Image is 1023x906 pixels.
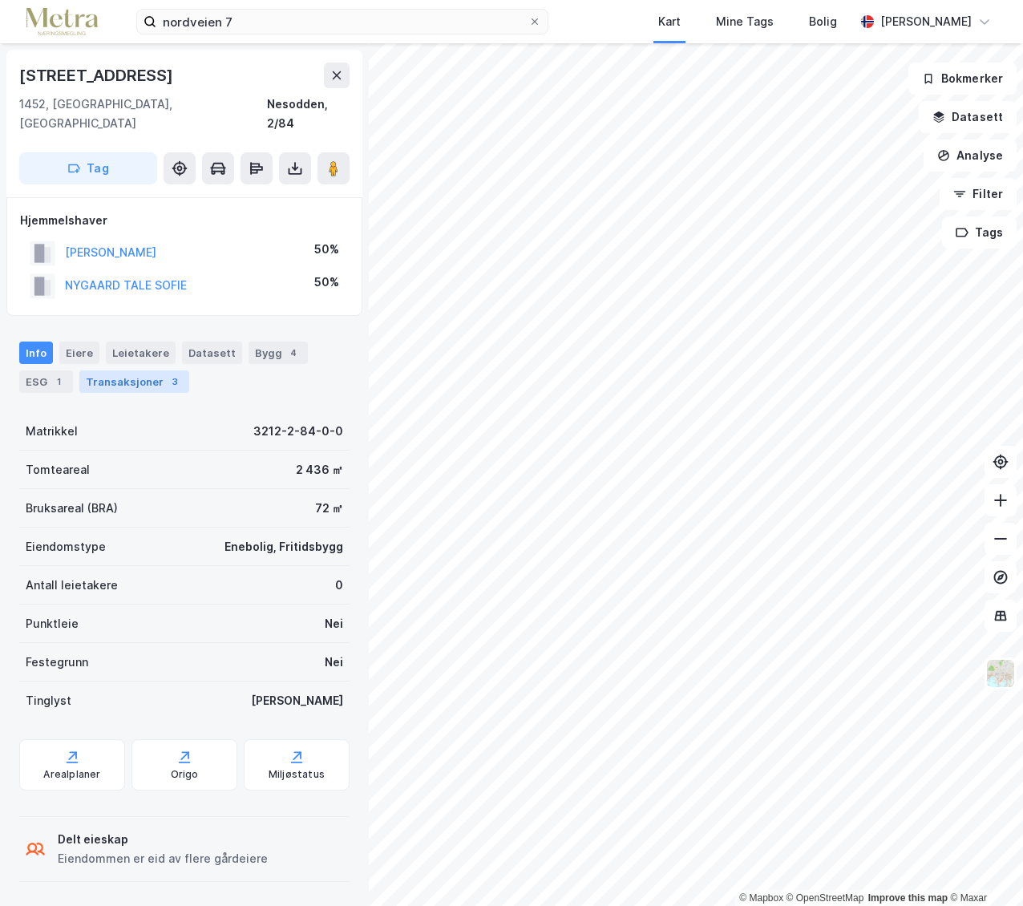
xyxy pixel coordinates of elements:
[156,10,528,34] input: Søk på adresse, matrikkel, gårdeiere, leietakere eller personer
[786,892,864,904] a: OpenStreetMap
[908,63,1017,95] button: Bokmerker
[249,342,308,364] div: Bygg
[19,370,73,393] div: ESG
[26,460,90,479] div: Tomteareal
[167,374,183,390] div: 3
[940,178,1017,210] button: Filter
[106,342,176,364] div: Leietakere
[26,499,118,518] div: Bruksareal (BRA)
[325,653,343,672] div: Nei
[943,829,1023,906] iframe: Chat Widget
[26,653,88,672] div: Festegrunn
[314,240,339,259] div: 50%
[19,95,267,133] div: 1452, [GEOGRAPHIC_DATA], [GEOGRAPHIC_DATA]
[285,345,301,361] div: 4
[325,614,343,633] div: Nei
[224,537,343,556] div: Enebolig, Fritidsbygg
[942,216,1017,249] button: Tags
[19,152,157,184] button: Tag
[171,768,199,781] div: Origo
[58,849,268,868] div: Eiendommen er eid av flere gårdeiere
[26,422,78,441] div: Matrikkel
[335,576,343,595] div: 0
[296,460,343,479] div: 2 436 ㎡
[919,101,1017,133] button: Datasett
[716,12,774,31] div: Mine Tags
[26,576,118,595] div: Antall leietakere
[739,892,783,904] a: Mapbox
[253,422,343,441] div: 3212-2-84-0-0
[658,12,681,31] div: Kart
[267,95,350,133] div: Nesodden, 2/84
[20,211,349,230] div: Hjemmelshaver
[809,12,837,31] div: Bolig
[26,691,71,710] div: Tinglyst
[943,829,1023,906] div: Kontrollprogram for chat
[19,342,53,364] div: Info
[79,370,189,393] div: Transaksjoner
[26,614,79,633] div: Punktleie
[314,273,339,292] div: 50%
[19,63,176,88] div: [STREET_ADDRESS]
[51,374,67,390] div: 1
[269,768,325,781] div: Miljøstatus
[182,342,242,364] div: Datasett
[26,8,98,36] img: metra-logo.256734c3b2bbffee19d4.png
[924,140,1017,172] button: Analyse
[58,830,268,849] div: Delt eieskap
[868,892,948,904] a: Improve this map
[59,342,99,364] div: Eiere
[315,499,343,518] div: 72 ㎡
[251,691,343,710] div: [PERSON_NAME]
[985,658,1016,689] img: Z
[26,537,106,556] div: Eiendomstype
[43,768,100,781] div: Arealplaner
[880,12,972,31] div: [PERSON_NAME]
